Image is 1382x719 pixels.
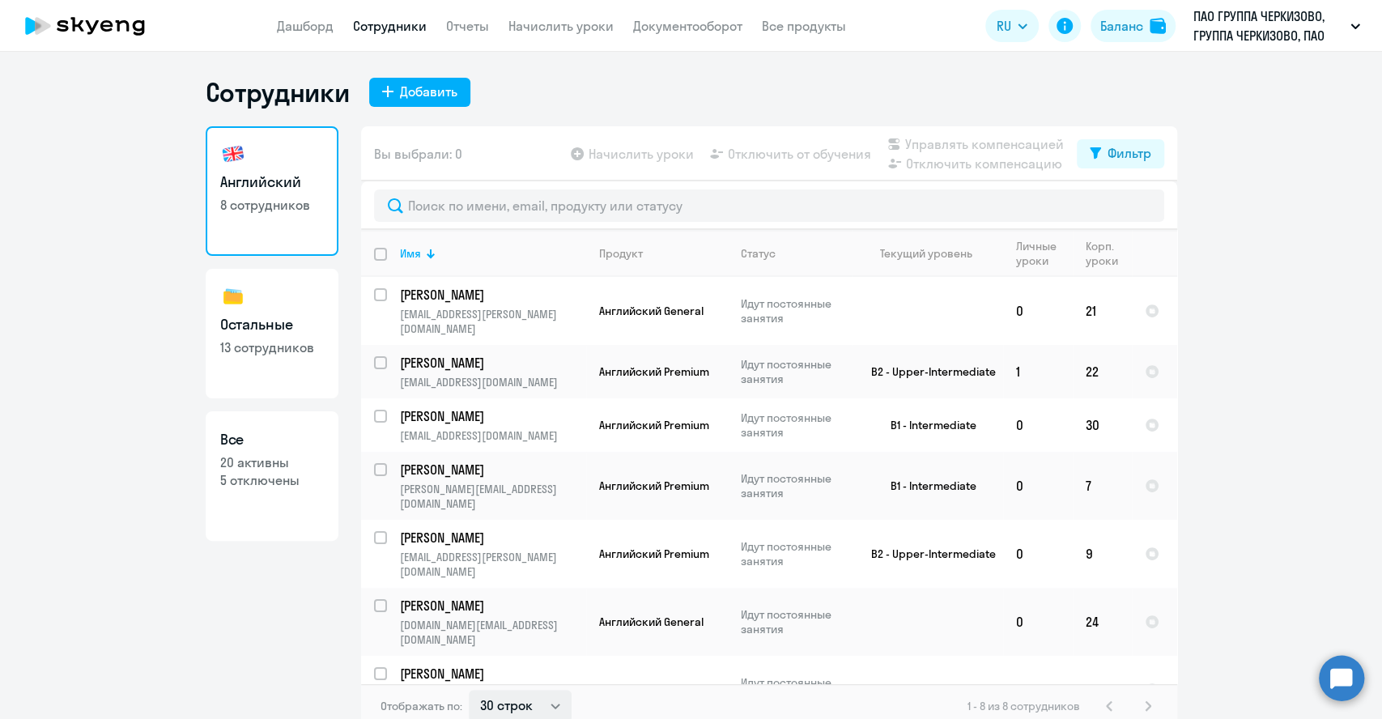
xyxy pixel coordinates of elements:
span: Английский General [599,615,704,629]
p: [PERSON_NAME] [400,354,583,372]
td: B1 - Intermediate [853,398,1003,452]
a: [PERSON_NAME] [400,354,585,372]
td: 22 [1073,345,1132,398]
a: [PERSON_NAME] [400,407,585,425]
td: 21 [1073,277,1132,345]
div: Баланс [1100,16,1143,36]
a: Документооборот [633,18,742,34]
span: Английский General [599,304,704,318]
div: Личные уроки [1016,239,1057,268]
p: [PERSON_NAME] [400,407,583,425]
p: [PERSON_NAME] [400,286,583,304]
h3: Английский [220,172,324,193]
a: [PERSON_NAME] [400,461,585,479]
td: 1 [1003,345,1073,398]
a: Все20 активны5 отключены [206,411,338,541]
td: B2 - Upper-Intermediate [853,520,1003,588]
a: [PERSON_NAME] [400,529,585,547]
div: Имя [400,246,421,261]
p: 5 отключены [220,471,324,489]
p: [DOMAIN_NAME][EMAIL_ADDRESS][DOMAIN_NAME] [400,618,585,647]
div: Добавить [400,82,457,101]
td: 30 [1073,398,1132,452]
span: Вы выбрали: 0 [374,144,462,164]
h3: Все [220,429,324,450]
p: [EMAIL_ADDRESS][DOMAIN_NAME] [400,375,585,389]
div: Имя [400,246,585,261]
p: Идут постоянные занятия [741,411,852,440]
td: 24 [1073,588,1132,656]
button: RU [985,10,1039,42]
a: Остальные13 сотрудников [206,269,338,398]
div: Текущий уровень [880,246,972,261]
td: 0 [1003,452,1073,520]
a: Дашборд [277,18,334,34]
p: 13 сотрудников [220,338,324,356]
p: Идут постоянные занятия [741,357,852,386]
span: Английский Premium [599,364,709,379]
button: ПАО ГРУППА ЧЕРКИЗОВО, ГРУППА ЧЕРКИЗОВО, ПАО [1185,6,1368,45]
span: Отображать по: [381,699,462,713]
p: [PERSON_NAME] [400,597,583,615]
td: 7 [1073,452,1132,520]
a: Сотрудники [353,18,427,34]
span: Английский General [599,683,704,697]
p: [EMAIL_ADDRESS][PERSON_NAME][DOMAIN_NAME] [400,550,585,579]
p: Идут постоянные занятия [741,471,852,500]
h3: Остальные [220,314,324,335]
p: Идут постоянные занятия [741,607,852,636]
div: Фильтр [1108,143,1151,163]
div: Корп. уроки [1086,239,1118,268]
input: Поиск по имени, email, продукту или статусу [374,189,1164,222]
p: [PERSON_NAME] [400,529,583,547]
div: Корп. уроки [1086,239,1131,268]
p: [PERSON_NAME][EMAIL_ADDRESS][DOMAIN_NAME] [400,482,585,511]
div: Продукт [599,246,643,261]
a: Все продукты [762,18,846,34]
span: Английский Premium [599,547,709,561]
span: Английский Premium [599,418,709,432]
span: RU [997,16,1011,36]
span: Английский Premium [599,479,709,493]
button: Балансbalance [1091,10,1176,42]
button: Фильтр [1077,139,1164,168]
div: Статус [741,246,776,261]
button: Добавить [369,78,470,107]
a: [PERSON_NAME] [400,665,585,683]
p: 20 активны [220,453,324,471]
p: [PERSON_NAME] [400,461,583,479]
td: 0 [1003,277,1073,345]
td: 0 [1003,520,1073,588]
a: Английский8 сотрудников [206,126,338,256]
td: B2 - Upper-Intermediate [853,345,1003,398]
div: Статус [741,246,852,261]
img: others [220,283,246,309]
td: 0 [1003,588,1073,656]
p: ПАО ГРУППА ЧЕРКИЗОВО, ГРУППА ЧЕРКИЗОВО, ПАО [1193,6,1344,45]
h1: Сотрудники [206,76,350,108]
p: Идут постоянные занятия [741,296,852,325]
img: english [220,141,246,167]
div: Текущий уровень [865,246,1002,261]
p: [EMAIL_ADDRESS][DOMAIN_NAME] [400,428,585,443]
td: 9 [1073,520,1132,588]
img: balance [1150,18,1166,34]
td: 0 [1003,398,1073,452]
a: [PERSON_NAME] [400,286,585,304]
a: Отчеты [446,18,489,34]
p: 8 сотрудников [220,196,324,214]
a: Начислить уроки [508,18,614,34]
td: B1 - Intermediate [853,452,1003,520]
p: Идут постоянные занятия [741,539,852,568]
a: [PERSON_NAME] [400,597,585,615]
span: 1 - 8 из 8 сотрудников [967,699,1080,713]
p: [EMAIL_ADDRESS][PERSON_NAME][DOMAIN_NAME] [400,307,585,336]
div: Продукт [599,246,727,261]
div: Личные уроки [1016,239,1072,268]
p: [PERSON_NAME] [400,665,583,683]
p: Идут постоянные занятия [741,675,852,704]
